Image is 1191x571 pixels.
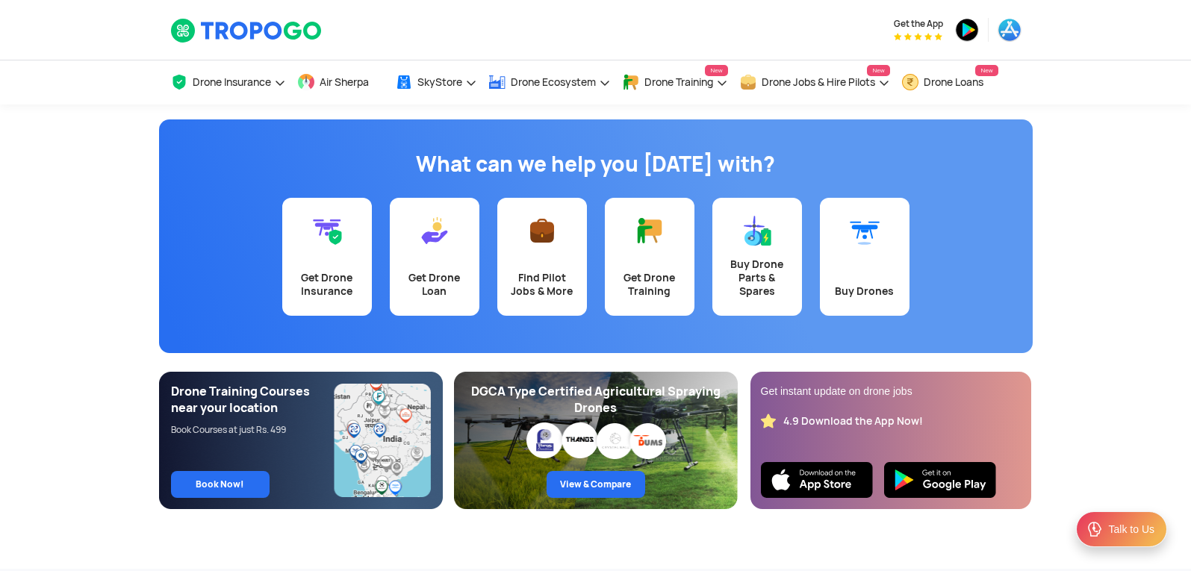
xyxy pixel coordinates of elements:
span: Drone Loans [924,76,983,88]
img: Playstore [884,462,996,498]
span: Air Sherpa [320,76,369,88]
img: star_rating [761,414,776,428]
div: Find Pilot Jobs & More [506,271,578,298]
span: SkyStore [417,76,462,88]
a: Get Drone Loan [390,198,479,316]
img: Get Drone Insurance [312,216,342,246]
div: Drone Training Courses near your location [171,384,335,416]
div: Get Drone Loan [399,271,470,298]
a: Buy Drone Parts & Spares [712,198,802,316]
img: Buy Drones [850,216,880,246]
a: Get Drone Insurance [282,198,372,316]
div: Talk to Us [1109,522,1154,537]
img: App Raking [894,33,942,40]
a: Get Drone Training [605,198,694,316]
a: Book Now! [171,471,270,498]
img: playstore [955,18,979,42]
div: Buy Drone Parts & Spares [721,258,793,298]
a: Find Pilot Jobs & More [497,198,587,316]
div: 4.9 Download the App Now! [783,414,923,428]
span: Drone Insurance [193,76,271,88]
h1: What can we help you [DATE] with? [170,149,1021,179]
div: Book Courses at just Rs. 499 [171,424,335,436]
a: Drone LoansNew [901,60,998,104]
a: Drone Insurance [170,60,286,104]
img: Ios [761,462,873,498]
span: New [867,65,889,76]
span: Get the App [894,18,943,30]
img: TropoGo Logo [170,18,323,43]
img: Buy Drone Parts & Spares [742,216,772,246]
div: Get instant update on drone jobs [761,384,1021,399]
a: Air Sherpa [297,60,384,104]
span: Drone Jobs & Hire Pilots [762,76,875,88]
a: SkyStore [395,60,477,104]
img: Find Pilot Jobs & More [527,216,557,246]
a: Buy Drones [820,198,909,316]
span: New [975,65,998,76]
a: Drone Ecosystem [488,60,611,104]
div: Get Drone Insurance [291,271,363,298]
img: Get Drone Loan [420,216,450,246]
a: Drone TrainingNew [622,60,728,104]
div: Get Drone Training [614,271,685,298]
span: New [705,65,727,76]
span: Drone Training [644,76,713,88]
img: ic_Support.svg [1086,520,1104,538]
img: appstore [998,18,1021,42]
span: Drone Ecosystem [511,76,596,88]
img: Get Drone Training [635,216,665,246]
a: Drone Jobs & Hire PilotsNew [739,60,890,104]
div: DGCA Type Certified Agricultural Spraying Drones [466,384,726,416]
a: View & Compare [547,471,645,498]
div: Buy Drones [829,284,901,298]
